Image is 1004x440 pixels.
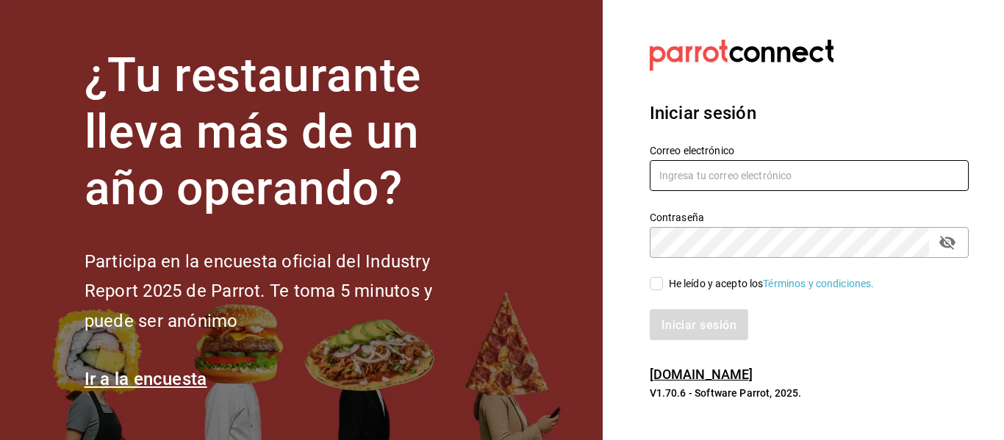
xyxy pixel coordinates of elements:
font: Contraseña [650,212,704,223]
font: Iniciar sesión [650,103,756,123]
font: Participa en la encuesta oficial del Industry Report 2025 de Parrot. Te toma 5 minutos y puede se... [85,251,432,332]
a: Ir a la encuesta [85,369,207,389]
font: He leído y acepto los [669,278,764,289]
font: ¿Tu restaurante lleva más de un año operando? [85,48,421,216]
a: [DOMAIN_NAME] [650,367,753,382]
font: V1.70.6 - Software Parrot, 2025. [650,387,802,399]
button: campo de contraseña [935,230,960,255]
a: Términos y condiciones. [763,278,874,289]
font: Correo electrónico [650,145,734,156]
input: Ingresa tu correo electrónico [650,160,969,191]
